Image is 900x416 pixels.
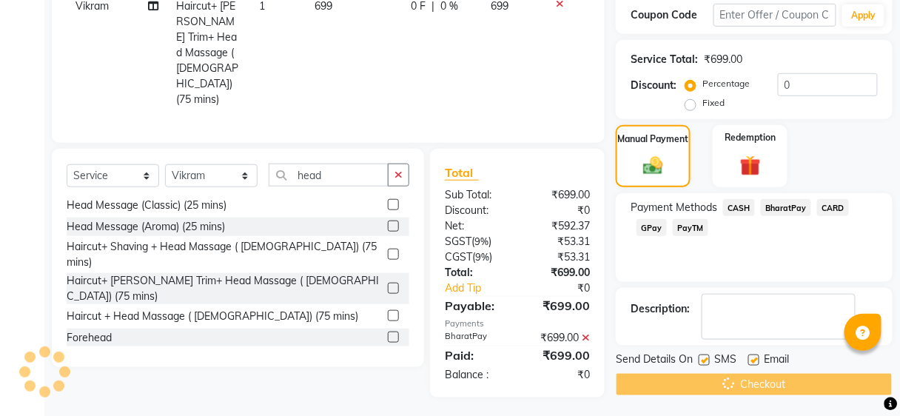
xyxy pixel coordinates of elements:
[631,7,713,23] div: Coupon Code
[517,187,601,203] div: ₹699.00
[517,234,601,249] div: ₹53.31
[517,346,601,364] div: ₹699.00
[842,4,884,27] button: Apply
[434,234,517,249] div: ( )
[761,199,811,216] span: BharatPay
[67,198,226,213] div: Head Message (Classic) (25 mins)
[517,203,601,218] div: ₹0
[764,352,789,370] span: Email
[269,164,389,187] input: Search or Scan
[631,78,676,93] div: Discount:
[616,352,693,370] span: Send Details On
[702,77,750,90] label: Percentage
[434,330,517,346] div: BharatPay
[517,297,601,315] div: ₹699.00
[637,155,669,177] img: _cash.svg
[434,367,517,383] div: Balance :
[445,165,479,181] span: Total
[725,131,776,144] label: Redemption
[434,297,517,315] div: Payable:
[637,219,667,236] span: GPay
[702,96,725,110] label: Fixed
[631,301,690,317] div: Description:
[517,330,601,346] div: ₹699.00
[67,239,382,270] div: Haircut+ Shaving + Head Massage ( [DEMOGRAPHIC_DATA]) (75 mins)
[531,281,601,296] div: ₹0
[817,199,849,216] span: CARD
[67,273,382,304] div: Haircut+ [PERSON_NAME] Trim+ Head Massage ( [DEMOGRAPHIC_DATA]) (75 mins)
[67,309,358,324] div: Haircut + Head Massage ( [DEMOGRAPHIC_DATA]) (75 mins)
[733,153,768,179] img: _gift.svg
[434,346,517,364] div: Paid:
[67,330,112,346] div: Forehead
[713,4,837,27] input: Enter Offer / Coupon Code
[517,265,601,281] div: ₹699.00
[434,203,517,218] div: Discount:
[517,367,601,383] div: ₹0
[434,249,517,265] div: ( )
[704,52,742,67] div: ₹699.00
[723,199,755,216] span: CASH
[631,52,698,67] div: Service Total:
[618,132,689,146] label: Manual Payment
[475,251,489,263] span: 9%
[434,265,517,281] div: Total:
[714,352,736,370] span: SMS
[445,318,590,330] div: Payments
[631,200,717,215] span: Payment Methods
[673,219,708,236] span: PayTM
[445,235,471,248] span: SGST
[517,218,601,234] div: ₹592.37
[434,281,531,296] a: Add Tip
[434,218,517,234] div: Net:
[67,219,225,235] div: Head Message (Aroma) (25 mins)
[474,235,488,247] span: 9%
[434,187,517,203] div: Sub Total:
[445,250,472,264] span: CGST
[517,249,601,265] div: ₹53.31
